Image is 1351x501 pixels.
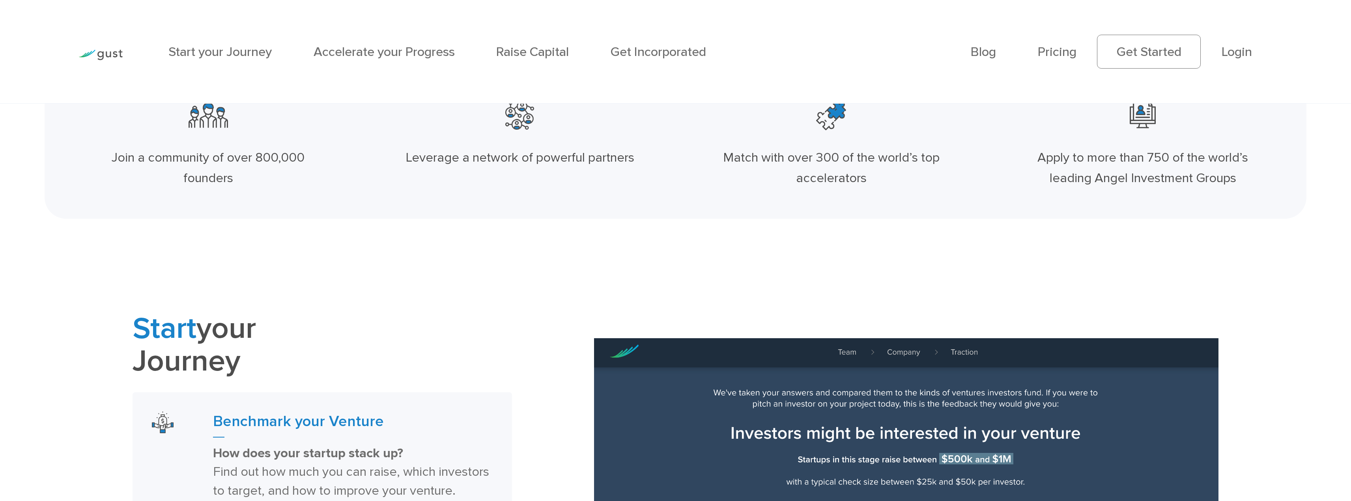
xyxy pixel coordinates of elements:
[1222,44,1252,60] a: Login
[1027,147,1259,189] div: Apply to more than 750 of the world’s leading Angel Investment Groups
[1097,35,1200,69] a: Get Started
[715,147,947,189] div: Match with over 300 of the world’s top accelerators
[78,50,123,60] img: Gust Logo
[168,44,272,60] a: Start your Journey
[1130,89,1156,142] img: Leading Angel Investment
[133,312,512,378] h2: your Journey
[611,44,706,60] a: Get Incorporated
[971,44,996,60] a: Blog
[496,44,569,60] a: Raise Capital
[213,412,493,437] h3: Benchmark your Venture
[92,147,324,189] div: Join a community of over 800,000 founders
[1038,44,1076,60] a: Pricing
[213,464,489,498] span: Find out how much you can raise, which investors to target, and how to improve your venture.
[133,311,196,346] span: Start
[213,445,403,461] strong: How does your startup stack up?
[314,44,455,60] a: Accelerate your Progress
[404,147,636,168] div: Leverage a network of powerful partners
[152,412,174,433] img: Benchmark Your Venture
[505,89,534,142] img: Powerful Partners
[189,89,228,142] img: Community Founders
[816,89,846,142] img: Top Accelerators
